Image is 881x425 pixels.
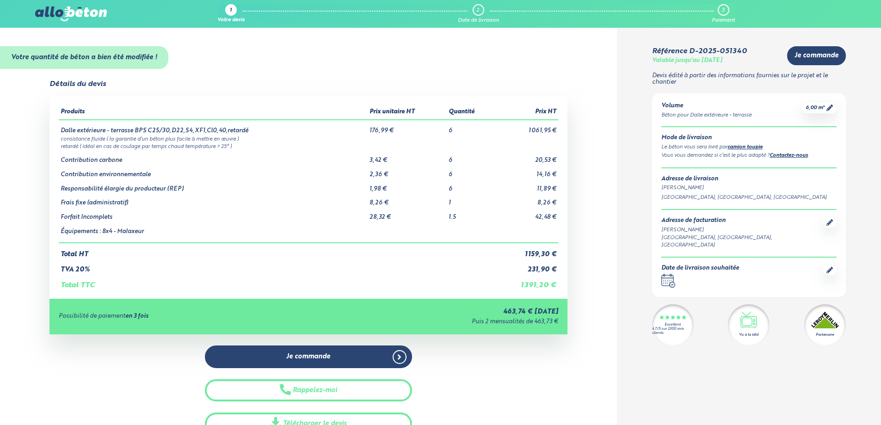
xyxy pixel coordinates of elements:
[661,194,837,202] div: [GEOGRAPHIC_DATA], [GEOGRAPHIC_DATA], [GEOGRAPHIC_DATA]
[727,145,763,150] a: camion toupie
[368,179,447,193] td: 1,98 €
[313,308,558,316] div: 463,74 € [DATE]
[495,164,558,179] td: 14,16 €
[205,379,412,402] button: Rappelez-moi
[368,150,447,164] td: 3,42 €
[286,353,330,361] span: Je commande
[652,327,694,335] div: 4.7/5 sur 2300 avis clients
[313,319,558,326] div: Puis 2 mensualités de 463,73 €
[59,243,495,259] td: Total HT
[217,4,245,24] a: 1 Votre devis
[458,4,499,24] a: 2 Date de livraison
[661,265,739,272] div: Date de livraison souhaitée
[661,111,752,119] div: Béton pour Dalle extérieure - terrasse
[59,221,368,243] td: Équipements : 8x4 - Malaxeur
[476,7,479,13] div: 2
[447,179,494,193] td: 6
[799,389,871,415] iframe: Help widget launcher
[787,46,846,65] a: Je commande
[447,150,494,164] td: 6
[661,184,837,192] div: [PERSON_NAME]
[770,153,808,158] a: Contactez-nous
[447,192,494,207] td: 1
[447,120,494,135] td: 6
[368,192,447,207] td: 8,26 €
[125,313,148,319] strong: en 3 fois
[11,54,157,61] strong: Votre quantité de béton a bien été modifiée !
[661,152,837,160] div: Vous vous demandez si c’est le plus adapté ? .
[59,120,368,135] td: Dalle extérieure - terrasse BPS C25/30,D22,S4,XF1,Cl0,40,retardé
[447,105,494,120] th: Quantité
[661,103,752,110] div: Volume
[665,323,681,327] div: Excellent
[661,226,823,234] div: [PERSON_NAME]
[59,150,368,164] td: Contribution carbone
[368,120,447,135] td: 176,99 €
[495,179,558,193] td: 11,89 €
[59,192,368,207] td: Frais fixe (administratif)
[59,313,313,320] div: Possibilité de paiement
[495,120,558,135] td: 1 061,95 €
[368,164,447,179] td: 2,36 €
[495,243,558,259] td: 1 159,30 €
[59,142,558,150] td: retardé ( idéal en cas de coulage par temps chaud température > 25° )
[661,176,837,183] div: Adresse de livraison
[495,150,558,164] td: 20,53 €
[495,274,558,289] td: 1 391,20 €
[205,345,412,368] a: Je commande
[59,259,495,274] td: TVA 20%
[59,164,368,179] td: Contribution environnementale
[59,179,368,193] td: Responsabilité élargie du producteur (REP)
[739,332,758,338] div: Vu à la télé
[368,105,447,120] th: Prix unitaire HT
[652,47,747,55] div: Référence D-2025-051340
[447,207,494,221] td: 1.5
[59,135,558,142] td: consistance fluide ( la garantie d’un béton plus facile à mettre en œuvre )
[712,4,735,24] a: 3 Paiement
[217,18,245,24] div: Votre devis
[661,217,823,224] div: Adresse de facturation
[652,73,846,86] p: Devis édité à partir des informations fournies sur le projet et le chantier
[59,105,368,120] th: Produits
[230,8,232,14] div: 1
[495,259,558,274] td: 231,90 €
[795,52,838,60] span: Je commande
[722,7,724,13] div: 3
[59,274,495,289] td: Total TTC
[368,207,447,221] td: 28,32 €
[661,234,823,250] div: [GEOGRAPHIC_DATA], [GEOGRAPHIC_DATA], [GEOGRAPHIC_DATA]
[59,207,368,221] td: Forfait Incomplets
[661,143,837,152] div: Le béton vous sera livré par
[458,18,499,24] div: Date de livraison
[712,18,735,24] div: Paiement
[652,57,722,64] div: Valable jusqu'au [DATE]
[495,207,558,221] td: 42,48 €
[447,164,494,179] td: 6
[35,6,106,21] img: allobéton
[495,105,558,120] th: Prix HT
[495,192,558,207] td: 8,26 €
[661,135,837,142] div: Mode de livraison
[816,332,834,338] div: Partenaire
[49,80,106,88] div: Détails du devis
